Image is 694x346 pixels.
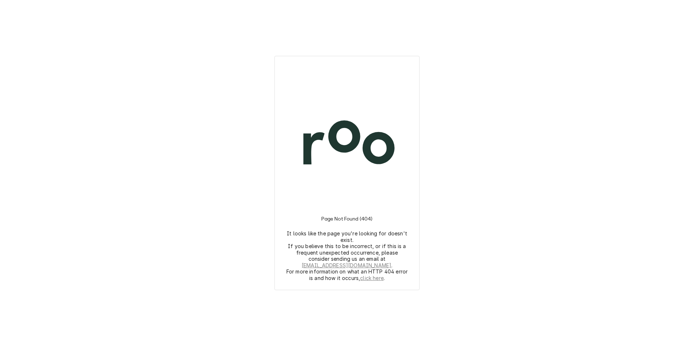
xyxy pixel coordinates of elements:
a: click here [360,275,384,281]
p: If you believe this to be incorrect, or if this is a frequent unexpected occurrence, please consi... [286,243,408,268]
h3: Page Not Found (404) [321,207,372,230]
p: For more information on what an HTTP 404 error is and how it occurs, . [286,268,408,281]
div: Instructions [283,207,411,281]
p: It looks like the page you're looking for doesn't exist. [286,230,408,243]
img: Logo [283,80,411,207]
a: [EMAIL_ADDRESS][DOMAIN_NAME] [302,262,391,269]
div: Logo and Instructions Container [283,65,411,281]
